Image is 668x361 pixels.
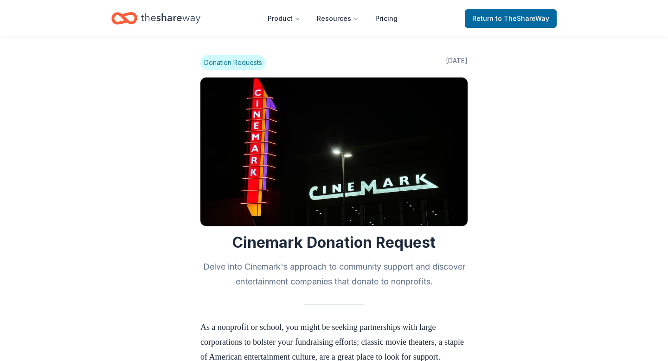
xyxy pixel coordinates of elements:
[472,13,549,24] span: Return
[200,259,468,289] h2: Delve into Cinemark's approach to community support and discover entertainment companies that don...
[309,9,366,28] button: Resources
[495,14,549,22] span: to TheShareWay
[260,7,405,29] nav: Main
[200,77,468,226] img: Image for Cinemark Donation Request
[111,7,200,29] a: Home
[200,233,468,252] h1: Cinemark Donation Request
[446,55,468,70] span: [DATE]
[465,9,557,28] a: Returnto TheShareWay
[200,55,266,70] span: Donation Requests
[260,9,308,28] button: Product
[368,9,405,28] a: Pricing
